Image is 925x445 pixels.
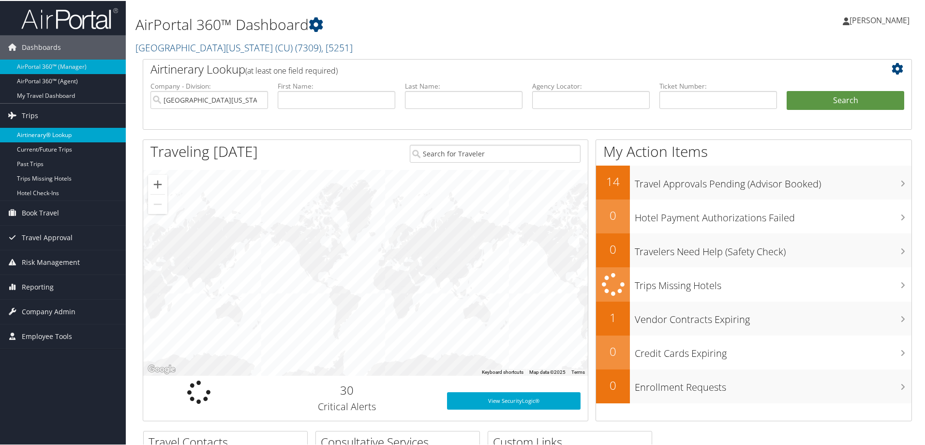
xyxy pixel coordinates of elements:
[148,174,167,193] button: Zoom in
[321,40,353,53] span: , [ 5251 ]
[22,323,72,348] span: Employee Tools
[635,273,911,292] h3: Trips Missing Hotels
[262,399,433,413] h3: Critical Alerts
[482,368,523,375] button: Keyboard shortcuts
[596,368,911,402] a: 0Enrollment Requests
[635,375,911,393] h3: Enrollment Requests
[635,239,911,258] h3: Travelers Need Help (Safety Check)
[596,301,911,335] a: 1Vendor Contracts Expiring
[148,194,167,213] button: Zoom out
[22,225,73,249] span: Travel Approval
[22,200,59,224] span: Book Travel
[150,140,258,161] h1: Traveling [DATE]
[278,80,395,90] label: First Name:
[635,205,911,224] h3: Hotel Payment Authorizations Failed
[150,60,840,77] h2: Airtinerary Lookup
[22,103,38,127] span: Trips
[596,376,630,393] h2: 0
[843,5,919,34] a: [PERSON_NAME]
[146,362,178,375] img: Google
[22,274,54,298] span: Reporting
[596,335,911,368] a: 0Credit Cards Expiring
[135,14,658,34] h1: AirPortal 360™ Dashboard
[596,232,911,266] a: 0Travelers Need Help (Safety Check)
[262,381,433,398] h2: 30
[150,80,268,90] label: Company - Division:
[787,90,904,109] button: Search
[635,307,911,325] h3: Vendor Contracts Expiring
[410,144,581,162] input: Search for Traveler
[22,249,80,274] span: Risk Management
[135,40,353,53] a: [GEOGRAPHIC_DATA][US_STATE] (CU)
[596,240,630,257] h2: 0
[529,368,566,374] span: Map data ©2025
[22,299,75,323] span: Company Admin
[146,362,178,375] a: Open this area in Google Maps (opens a new window)
[596,172,630,189] h2: 14
[850,14,910,25] span: [PERSON_NAME]
[21,6,118,29] img: airportal-logo.png
[405,80,522,90] label: Last Name:
[596,140,911,161] h1: My Action Items
[447,391,581,409] a: View SecurityLogic®
[532,80,650,90] label: Agency Locator:
[635,341,911,359] h3: Credit Cards Expiring
[596,199,911,232] a: 0Hotel Payment Authorizations Failed
[596,165,911,199] a: 14Travel Approvals Pending (Advisor Booked)
[596,266,911,301] a: Trips Missing Hotels
[596,342,630,359] h2: 0
[571,368,585,374] a: Terms (opens in new tab)
[659,80,777,90] label: Ticket Number:
[245,64,338,75] span: (at least one field required)
[635,171,911,190] h3: Travel Approvals Pending (Advisor Booked)
[596,308,630,325] h2: 1
[295,40,321,53] span: ( 7309 )
[596,206,630,223] h2: 0
[22,34,61,59] span: Dashboards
